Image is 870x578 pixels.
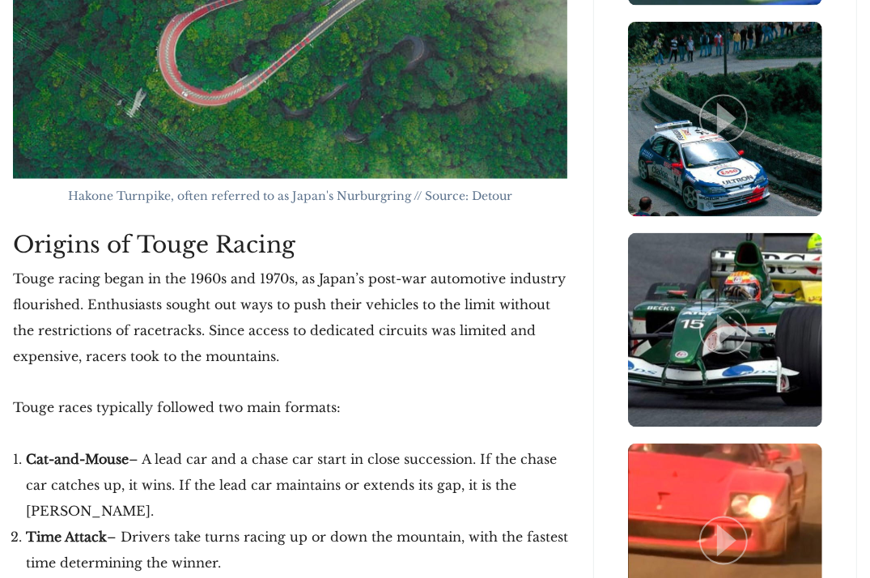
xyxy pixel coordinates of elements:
h2: Origins of Touge Racing [13,231,567,259]
p: Touge racing began in the 1960s and 1970s, as Japan’s post-war automotive industry flourished. En... [13,266,567,369]
strong: Time Attack [26,529,107,546]
li: – Drivers take turns racing up or down the mountain, with the fastest time determining the winner. [26,525,574,576]
strong: Cat-and-Mouse [26,452,129,468]
p: Touge races typically followed two main formats: [13,395,567,421]
span: Hakone Turnpike, often referred to as Japan's Nurburgring // Source: Detour [68,189,512,203]
li: – A lead car and a chase car start in close succession. If the chase car catches up, it wins. If ... [26,447,574,525]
